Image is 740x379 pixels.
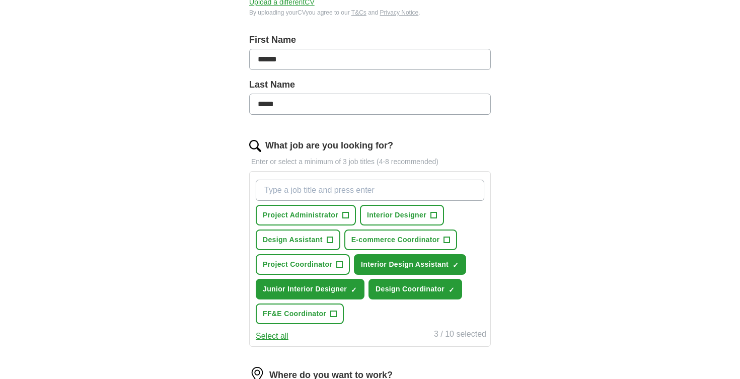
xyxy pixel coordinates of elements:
[249,8,491,17] div: By uploading your CV you agree to our and .
[256,205,356,225] button: Project Administrator
[256,230,340,250] button: Design Assistant
[263,235,323,245] span: Design Assistant
[354,254,466,275] button: Interior Design Assistant✓
[367,210,426,220] span: Interior Designer
[249,33,491,47] label: First Name
[360,205,444,225] button: Interior Designer
[263,309,326,319] span: FF&E Coordinator
[263,259,332,270] span: Project Coordinator
[380,9,419,16] a: Privacy Notice
[256,330,288,342] button: Select all
[249,140,261,152] img: search.png
[256,180,484,201] input: Type a job title and press enter
[256,254,350,275] button: Project Coordinator
[361,259,449,270] span: Interior Design Assistant
[449,286,455,294] span: ✓
[376,284,445,294] span: Design Coordinator
[263,284,347,294] span: Junior Interior Designer
[249,78,491,92] label: Last Name
[344,230,458,250] button: E-commerce Coordinator
[265,139,393,153] label: What job are you looking for?
[434,328,486,342] div: 3 / 10 selected
[351,9,366,16] a: T&Cs
[249,157,491,167] p: Enter or select a minimum of 3 job titles (4-8 recommended)
[368,279,462,299] button: Design Coordinator✓
[453,261,459,269] span: ✓
[256,304,344,324] button: FF&E Coordinator
[256,279,364,299] button: Junior Interior Designer✓
[351,286,357,294] span: ✓
[263,210,338,220] span: Project Administrator
[351,235,440,245] span: E-commerce Coordinator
